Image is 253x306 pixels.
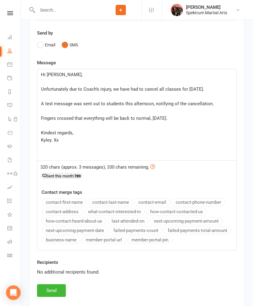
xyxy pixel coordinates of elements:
[150,217,223,225] button: next-upcoming-payment-amount
[6,285,21,300] div: Open Intercom Messenger
[35,6,100,14] input: Search...
[41,137,59,143] span: Kyley. Xx
[42,198,87,206] button: contact-first-name
[7,126,21,140] a: Product Sales
[7,249,21,263] a: Class kiosk mode
[7,58,21,72] a: Calendar
[74,174,81,178] strong: 789
[42,227,108,234] button: next-upcoming-payment-date
[37,29,53,37] label: Send by
[42,236,80,244] button: business-name
[164,227,231,234] button: failed-payments-total-amount
[134,198,170,206] button: contact-email
[7,45,21,58] a: People
[7,86,21,99] a: Reports
[7,208,21,222] a: What's New
[62,39,78,51] button: SMS
[186,10,227,15] div: Spektrum Martial Arts
[37,59,56,66] label: Message
[7,236,21,249] a: Roll call kiosk mode
[37,284,66,297] button: Send
[41,101,214,106] span: A text message was sent out to students this afternoon, notifying of the cancellation.
[88,198,133,206] button: contact-last-name
[41,130,73,136] span: Kindest regards,
[37,259,58,266] label: Recipients
[42,217,106,225] button: how-contact-heard-about-us
[40,163,233,171] div: 320 chars (approx. 3 messages), 330 chars remaining.
[84,208,145,216] button: what-contact-interested-in
[40,173,83,179] div: Sent this month:
[172,198,225,206] button: contact-phone-number
[7,222,21,236] a: General attendance kiosk mode
[41,116,167,121] span: Fingers crossed that everything will be back to normal, [DATE].
[42,189,82,196] label: Contact merge tags
[108,217,148,225] button: last-attended-on
[7,31,21,45] a: Dashboard
[146,208,207,216] button: how-contact-contacted-us
[37,39,55,51] button: Email
[41,72,83,77] span: Hi [PERSON_NAME],
[127,236,172,244] button: member-portal-pin
[82,236,126,244] button: member-portal-url
[110,227,162,234] button: failed-payments-count
[37,268,237,276] div: No additional recipients found.
[41,86,204,92] span: Unfortunately due to Coach’s injury, we have had to cancel all classes for [DATE].
[171,4,183,16] img: thumb_image1518040501.png
[7,72,21,86] a: Payments
[7,181,21,195] a: Assessments
[186,5,227,10] div: [PERSON_NAME]
[42,208,83,216] button: contact-address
